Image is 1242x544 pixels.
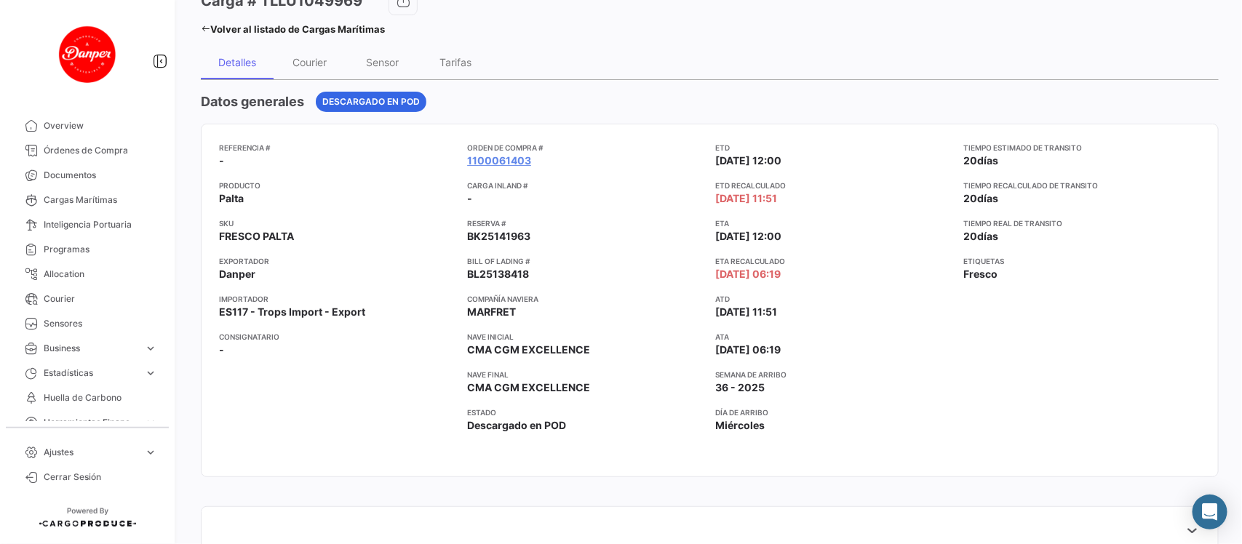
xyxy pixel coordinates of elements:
[964,217,1201,229] app-card-info-title: Tiempo real de transito
[12,262,163,287] a: Allocation
[367,56,399,68] div: Sensor
[218,56,256,68] div: Detalles
[964,192,978,204] span: 20
[219,305,365,319] span: ES117 - Trops Import - Export
[716,153,782,168] span: [DATE] 12:00
[322,95,420,108] span: Descargado en POD
[44,169,157,182] span: Documentos
[467,217,704,229] app-card-info-title: Reserva #
[978,154,999,167] span: días
[964,180,1201,191] app-card-info-title: Tiempo recalculado de transito
[219,343,224,357] span: -
[12,138,163,163] a: Órdenes de Compra
[716,142,952,153] app-card-info-title: ETD
[467,369,704,380] app-card-info-title: Nave final
[44,193,157,207] span: Cargas Marítimas
[44,367,138,380] span: Estadísticas
[44,446,138,459] span: Ajustes
[144,342,157,355] span: expand_more
[716,191,778,206] span: [DATE] 11:51
[716,293,952,305] app-card-info-title: ATD
[439,56,471,68] div: Tarifas
[467,267,529,281] span: BL25138418
[12,237,163,262] a: Programas
[716,369,952,380] app-card-info-title: Semana de Arribo
[201,19,385,39] a: Volver al listado de Cargas Marítimas
[467,142,704,153] app-card-info-title: Orden de Compra #
[201,92,304,112] h4: Datos generales
[12,113,163,138] a: Overview
[12,163,163,188] a: Documentos
[716,305,778,319] span: [DATE] 11:51
[144,446,157,459] span: expand_more
[44,292,157,305] span: Courier
[144,367,157,380] span: expand_more
[964,230,978,242] span: 20
[978,192,999,204] span: días
[12,188,163,212] a: Cargas Marítimas
[12,212,163,237] a: Inteligencia Portuaria
[219,229,294,244] span: FRESCO PALTA
[716,407,952,418] app-card-info-title: Día de Arribo
[716,331,952,343] app-card-info-title: ATA
[716,267,781,281] span: [DATE] 06:19
[964,267,998,281] span: Fresco
[467,191,472,206] span: -
[467,305,516,319] span: MARFRET
[44,317,157,330] span: Sensores
[716,418,765,433] span: Miércoles
[467,180,704,191] app-card-info-title: Carga inland #
[44,119,157,132] span: Overview
[467,331,704,343] app-card-info-title: Nave inicial
[978,230,999,242] span: días
[964,154,978,167] span: 20
[467,293,704,305] app-card-info-title: Compañía naviera
[44,391,157,404] span: Huella de Carbono
[219,217,455,229] app-card-info-title: SKU
[219,142,455,153] app-card-info-title: Referencia #
[716,217,952,229] app-card-info-title: ETA
[12,385,163,410] a: Huella de Carbono
[716,380,765,395] span: 36 - 2025
[12,311,163,336] a: Sensores
[716,180,952,191] app-card-info-title: ETD Recalculado
[44,218,157,231] span: Inteligencia Portuaria
[467,153,531,168] a: 1100061403
[44,268,157,281] span: Allocation
[44,471,157,484] span: Cerrar Sesión
[467,407,704,418] app-card-info-title: Estado
[716,229,782,244] span: [DATE] 12:00
[467,380,590,395] span: CMA CGM EXCELLENCE
[467,418,566,433] span: Descargado en POD
[716,255,952,267] app-card-info-title: ETA Recalculado
[44,416,138,429] span: Herramientas Financieras
[219,293,455,305] app-card-info-title: Importador
[51,17,124,90] img: danper-logo.png
[44,144,157,157] span: Órdenes de Compra
[219,191,244,206] span: Palta
[293,56,327,68] div: Courier
[12,287,163,311] a: Courier
[219,331,455,343] app-card-info-title: Consignatario
[44,342,138,355] span: Business
[716,343,781,357] span: [DATE] 06:19
[219,255,455,267] app-card-info-title: Exportador
[44,243,157,256] span: Programas
[219,267,255,281] span: Danper
[467,255,704,267] app-card-info-title: Bill of Lading #
[219,180,455,191] app-card-info-title: Producto
[467,343,590,357] span: CMA CGM EXCELLENCE
[964,255,1201,267] app-card-info-title: Etiquetas
[964,142,1201,153] app-card-info-title: Tiempo estimado de transito
[1193,495,1227,529] div: Abrir Intercom Messenger
[219,153,224,168] span: -
[467,229,530,244] span: BK25141963
[144,416,157,429] span: expand_more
